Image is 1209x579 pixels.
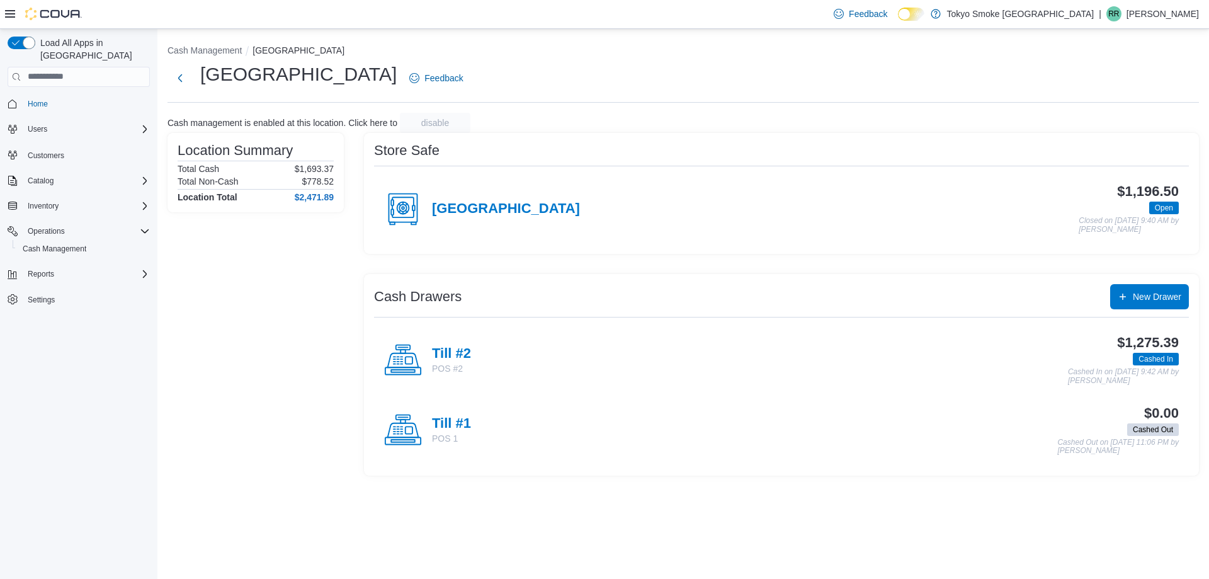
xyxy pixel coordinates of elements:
[1117,184,1179,199] h3: $1,196.50
[253,45,344,55] button: [GEOGRAPHIC_DATA]
[432,201,580,217] h4: [GEOGRAPHIC_DATA]
[28,226,65,236] span: Operations
[432,362,471,375] p: POS #2
[28,269,54,279] span: Reports
[28,124,47,134] span: Users
[23,122,52,137] button: Users
[23,198,150,214] span: Inventory
[1106,6,1121,21] div: Reone Ross
[178,192,237,202] h4: Location Total
[23,198,64,214] button: Inventory
[178,176,239,186] h6: Total Non-Cash
[1117,335,1179,350] h3: $1,275.39
[23,122,150,137] span: Users
[8,89,150,341] nav: Complex example
[947,6,1094,21] p: Tokyo Smoke [GEOGRAPHIC_DATA]
[23,267,59,282] button: Reports
[898,8,924,21] input: Dark Mode
[167,44,1199,59] nav: An example of EuiBreadcrumbs
[1138,353,1173,365] span: Cashed In
[1133,353,1179,365] span: Cashed In
[302,176,334,186] p: $778.52
[400,113,470,133] button: disable
[1149,202,1179,214] span: Open
[1079,217,1179,234] p: Closed on [DATE] 9:40 AM by [PERSON_NAME]
[3,290,155,309] button: Settings
[23,292,60,307] a: Settings
[178,143,293,158] h3: Location Summary
[1127,6,1199,21] p: [PERSON_NAME]
[1110,284,1189,309] button: New Drawer
[1133,290,1181,303] span: New Drawer
[3,172,155,190] button: Catalog
[28,201,59,211] span: Inventory
[28,151,64,161] span: Customers
[849,8,887,20] span: Feedback
[23,224,150,239] span: Operations
[178,164,219,174] h6: Total Cash
[23,96,150,112] span: Home
[18,241,91,256] a: Cash Management
[28,99,48,109] span: Home
[1068,368,1179,385] p: Cashed In on [DATE] 9:42 AM by [PERSON_NAME]
[3,265,155,283] button: Reports
[1155,202,1173,214] span: Open
[23,292,150,307] span: Settings
[35,37,150,62] span: Load All Apps in [GEOGRAPHIC_DATA]
[374,143,440,158] h3: Store Safe
[23,244,86,254] span: Cash Management
[23,148,69,163] a: Customers
[167,45,242,55] button: Cash Management
[23,96,53,112] a: Home
[3,197,155,215] button: Inventory
[1108,6,1119,21] span: RR
[432,432,471,445] p: POS 1
[3,120,155,138] button: Users
[1127,423,1179,436] span: Cashed Out
[200,62,397,87] h1: [GEOGRAPHIC_DATA]
[295,164,334,174] p: $1,693.37
[424,72,463,84] span: Feedback
[1057,439,1179,456] p: Cashed Out on [DATE] 11:06 PM by [PERSON_NAME]
[167,118,397,128] p: Cash management is enabled at this location. Click here to
[23,267,150,282] span: Reports
[23,173,150,188] span: Catalog
[295,192,334,202] h4: $2,471.89
[28,295,55,305] span: Settings
[374,289,462,304] h3: Cash Drawers
[3,222,155,240] button: Operations
[1133,424,1173,435] span: Cashed Out
[829,1,892,26] a: Feedback
[421,117,449,129] span: disable
[3,95,155,113] button: Home
[23,173,59,188] button: Catalog
[167,66,193,91] button: Next
[23,147,150,163] span: Customers
[3,146,155,164] button: Customers
[432,346,471,362] h4: Till #2
[28,176,54,186] span: Catalog
[23,224,70,239] button: Operations
[1144,406,1179,421] h3: $0.00
[13,240,155,258] button: Cash Management
[25,8,82,20] img: Cova
[404,66,468,91] a: Feedback
[1099,6,1101,21] p: |
[18,241,150,256] span: Cash Management
[432,416,471,432] h4: Till #1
